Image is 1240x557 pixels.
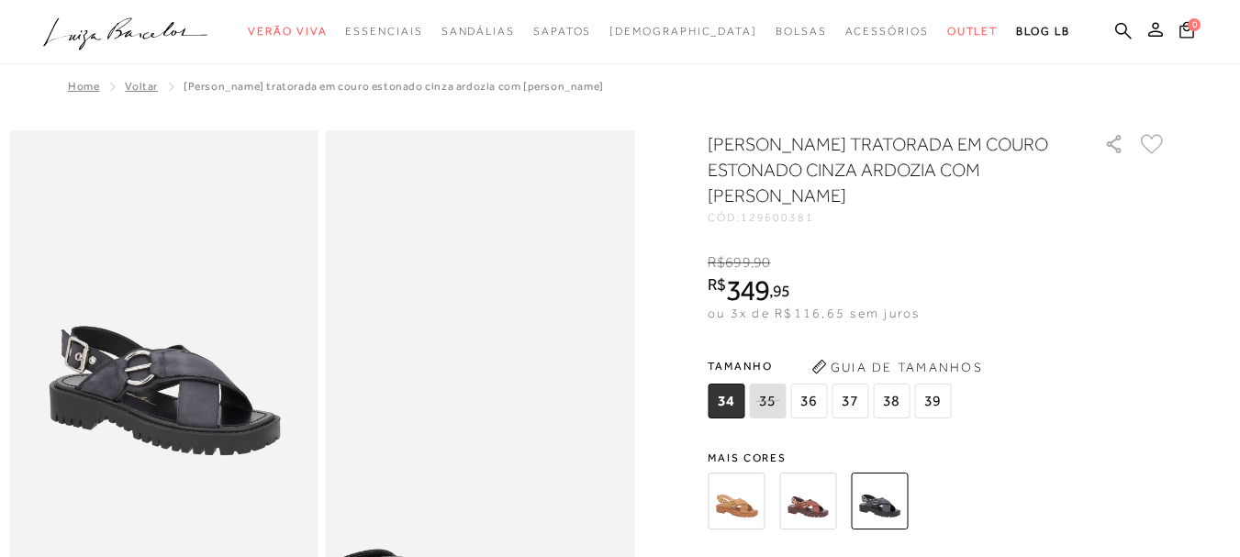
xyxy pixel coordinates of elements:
[708,131,1052,208] h1: [PERSON_NAME] TRATORADA EM COURO ESTONADO CINZA ARDOZIA COM [PERSON_NAME]
[248,15,327,49] a: noSubCategoriesText
[947,25,999,38] span: Outlet
[533,15,591,49] a: noSubCategoriesText
[741,211,814,224] span: 129600381
[708,306,920,320] span: ou 3x de R$116,65 sem juros
[708,452,1167,463] span: Mais cores
[851,473,908,529] img: SANDÁLIA TRATORADA EM COURO ESTONADO CINZA ARDOZIA COM MAXI FIVELA
[708,473,765,529] img: SANDÁLIA TRATORADA EM COURO ESTONADO AMARULA COM MAXI FIVELA
[769,283,790,299] i: ,
[1016,15,1069,49] a: BLOG LB
[1188,18,1201,31] span: 0
[1174,20,1200,45] button: 0
[749,384,786,418] span: 35
[345,25,422,38] span: Essenciais
[125,80,158,93] a: Voltar
[708,254,725,271] i: R$
[805,352,989,382] button: Guia de Tamanhos
[947,15,999,49] a: noSubCategoriesText
[609,15,757,49] a: noSubCategoriesText
[708,276,726,293] i: R$
[725,254,750,271] span: 699
[68,80,99,93] a: Home
[1016,25,1069,38] span: BLOG LB
[441,25,515,38] span: Sandálias
[914,384,951,418] span: 39
[751,254,771,271] i: ,
[773,281,790,300] span: 95
[754,254,770,271] span: 90
[845,15,929,49] a: noSubCategoriesText
[345,15,422,49] a: noSubCategoriesText
[248,25,327,38] span: Verão Viva
[609,25,757,38] span: [DEMOGRAPHIC_DATA]
[832,384,868,418] span: 37
[708,384,744,418] span: 34
[441,15,515,49] a: noSubCategoriesText
[708,212,1075,223] div: CÓD:
[779,473,836,529] img: SANDÁLIA TRATORADA EM COURO ESTONADO CAFÉ COM MAXI FIVELA
[726,273,769,306] span: 349
[845,25,929,38] span: Acessórios
[776,15,827,49] a: noSubCategoriesText
[790,384,827,418] span: 36
[184,80,604,93] span: [PERSON_NAME] TRATORADA EM COURO ESTONADO CINZA ARDOZIA COM [PERSON_NAME]
[533,25,591,38] span: Sapatos
[708,352,955,380] span: Tamanho
[873,384,910,418] span: 38
[776,25,827,38] span: Bolsas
